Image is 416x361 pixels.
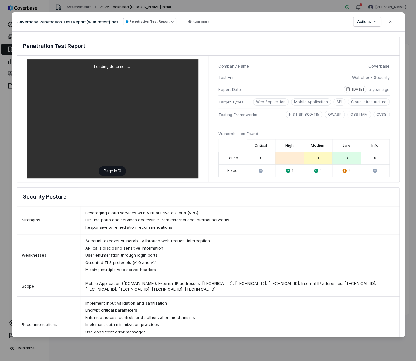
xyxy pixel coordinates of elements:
p: Web Application [256,99,286,104]
div: 0 [374,156,376,161]
span: Webcheck Security [352,74,390,80]
div: Enhance access controls and authorization mechanisms [85,315,394,321]
button: Actions [353,17,381,26]
p: OSSTMM [350,112,368,117]
div: Scope [17,277,81,296]
p: CVSS [376,112,387,117]
div: 0 [260,156,262,161]
div: 1 [286,168,293,173]
div: Account takeover vulnerability through web request interception [85,238,394,244]
span: Company Name [218,63,364,69]
div: Leveraging cloud services with Virtual Private Cloud (VPC) [85,210,394,216]
p: NIST SP 800-115 [289,112,319,117]
h3: Penetration Test Report [23,42,85,50]
span: Complete [193,19,209,24]
div: Fixed [227,168,238,173]
p: Cloud Infrastructure [351,99,387,104]
div: User enumeration through login portal [85,252,394,258]
p: [DATE] [352,87,364,92]
div: Recommendations [17,297,81,353]
h3: Security Posture [23,192,67,201]
label: High [285,143,294,148]
div: 1 [314,168,321,173]
p: OWASP [328,112,342,117]
div: 1 [317,156,319,161]
span: Actions [357,19,371,24]
span: Report Date [218,86,339,92]
div: Implement input validation and sanitization [85,300,394,306]
button: Penetration Test Report [123,18,176,25]
span: Coverbase [368,63,390,69]
label: Medium [311,143,325,148]
p: API [336,99,342,104]
div: Loading document... [27,59,198,74]
p: Mobile Application [294,99,328,104]
div: Use consistent error messages [85,329,394,335]
label: Low [343,143,350,148]
label: Info [371,143,379,148]
div: Outdated TLS protocols (v1.0 and v1.1) [85,260,394,266]
div: Strengths [17,206,81,234]
div: Mobile Application ([DOMAIN_NAME]), External IP addresses: [TECHNICAL_ID], [TECHNICAL_ID], [TECHN... [80,277,399,296]
span: Test Firm [218,74,347,80]
div: Missing multiple web server headers [85,267,394,273]
div: 2 [343,168,350,173]
label: Critical [255,143,267,148]
div: Responsive to remediation recommendations [85,224,394,231]
span: a year ago [369,86,390,93]
span: Target Types [218,99,248,105]
div: 3 [345,156,348,161]
div: Weaknesses [17,234,81,277]
div: API calls disclosing sensitive information [85,245,394,251]
div: Limiting ports and services accessible from external and internal networks [85,217,394,223]
div: Disable outdated TLS protocols [85,336,394,342]
div: Encrypt critical parameters [85,307,394,313]
span: Vulnerabilities Found [218,131,258,136]
div: Implement data minimization practices [85,322,394,328]
div: Page 1 of 0 [99,166,126,176]
div: Found [227,156,238,161]
span: Testing Frameworks [218,111,281,118]
div: 1 [289,156,290,161]
p: Coverbase Penetration Test Report (with retest).pdf [17,19,118,25]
